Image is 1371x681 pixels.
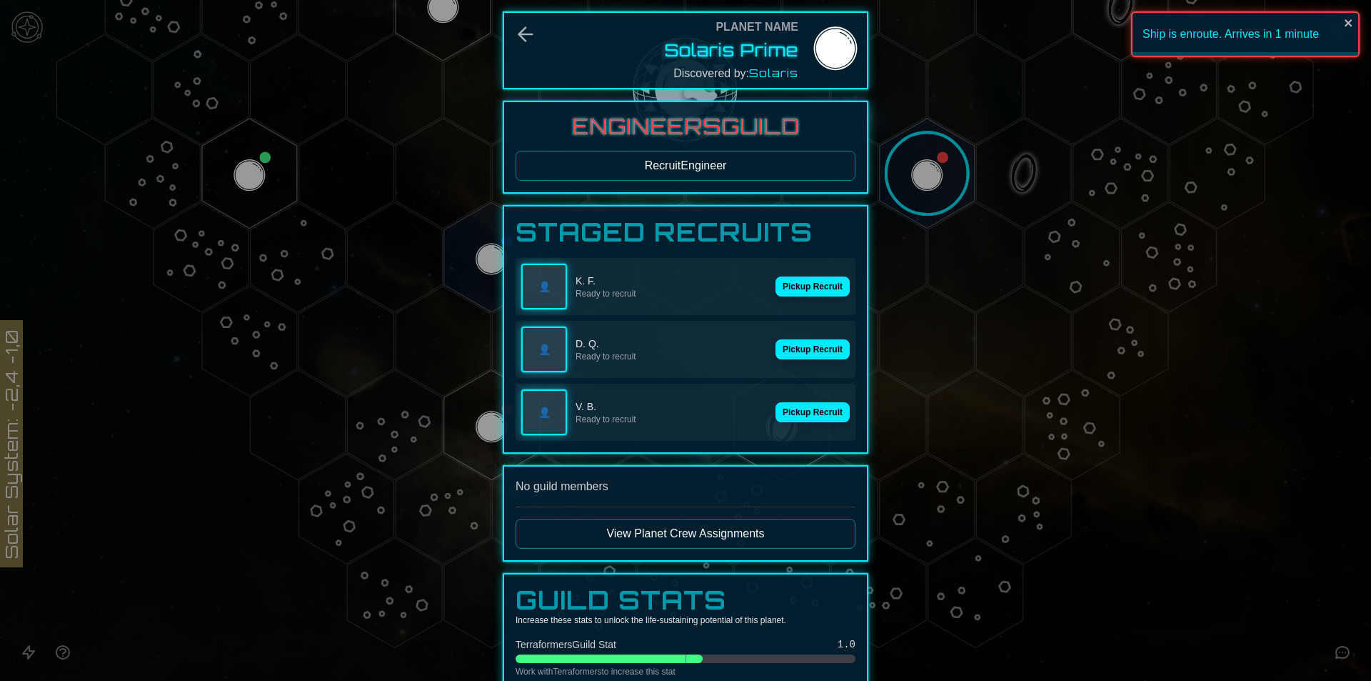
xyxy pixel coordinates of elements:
button: Solaris Prime [665,39,798,61]
p: Ready to recruit [576,414,767,425]
div: Planet Name [715,19,798,36]
span: Solaris [749,66,798,80]
h3: Staged Recruits [516,218,855,247]
button: View Planet Crew Assignments [516,519,855,549]
button: Back [514,23,537,46]
div: Discovered by: [673,64,798,82]
button: RecruitEngineer [516,151,855,181]
p: Work with Terraformers to increase this stat [516,666,855,677]
span: Terraformers Guild Stat [516,637,616,652]
p: D. Q. [576,337,767,351]
button: close [1344,17,1354,29]
p: K. F. [576,274,767,288]
p: V. B. [576,399,767,414]
h3: Engineers Guild [516,114,855,139]
span: 👤 [538,405,551,419]
div: No guild members [516,478,855,495]
button: Pickup Recruit [775,339,850,359]
p: Ready to recruit [576,288,767,299]
p: Ready to recruit [576,351,767,362]
div: Ship is enroute. Arrives in 1 minute [1131,11,1360,57]
span: 👤 [538,279,551,294]
p: Increase these stats to unlock the life-sustaining potential of this planet. [516,615,855,626]
span: 👤 [538,342,551,357]
img: Planet Name Editor [810,25,861,76]
span: 1.0 [838,637,855,652]
button: Pickup Recruit [775,402,850,422]
h3: Guild Stats [516,586,855,615]
button: Pickup Recruit [775,277,850,297]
